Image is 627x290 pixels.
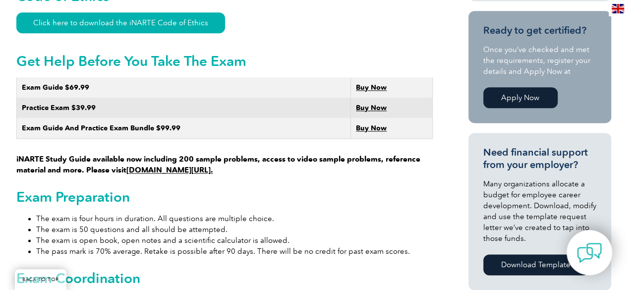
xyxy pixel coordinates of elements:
p: Many organizations allocate a budget for employee career development. Download, modify and use th... [483,178,596,244]
img: contact-chat.png [577,240,602,265]
li: The exam is four hours in duration. All questions are multiple choice. [36,213,433,224]
strong: Exam Guide $69.99 [22,83,89,92]
h2: Exam Coordination [16,270,433,286]
a: Download Template [483,254,589,275]
img: en [612,4,624,13]
h2: Get Help Before You Take The Exam [16,53,433,69]
a: [DOMAIN_NAME][URL]. [126,166,213,174]
a: Apply Now [483,87,558,108]
a: Buy Now [356,83,387,92]
a: Buy Now [356,104,387,112]
li: The exam is open book, open notes and a scientific calculator is allowed. [36,235,433,246]
a: Click here to download the iNARTE Code of Ethics [16,12,225,33]
a: Buy Now [356,124,387,132]
h3: Ready to get certified? [483,24,596,37]
a: BACK TO TOP [15,269,66,290]
li: The pass mark is 70% average. Retake is possible after 90 days. There will be no credit for past ... [36,246,433,257]
strong: iNARTE Study Guide available now including 200 sample problems, access to video sample problems, ... [16,155,420,174]
h3: Need financial support from your employer? [483,146,596,171]
li: The exam is 50 questions and all should be attempted. [36,224,433,235]
p: Once you’ve checked and met the requirements, register your details and Apply Now at [483,44,596,77]
strong: Practice Exam $39.99 [22,104,96,112]
strong: Exam Guide And Practice Exam Bundle $99.99 [22,124,180,132]
h2: Exam Preparation [16,189,433,205]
